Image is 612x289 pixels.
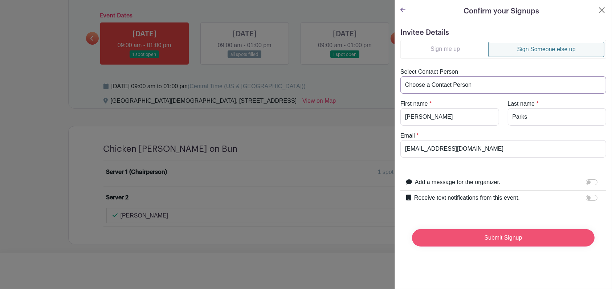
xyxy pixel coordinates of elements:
label: Email [400,131,415,140]
label: Add a message for the organizer. [415,178,501,187]
a: Sign Someone else up [488,42,604,57]
label: First name [400,99,428,108]
h5: Invitee Details [400,28,606,37]
label: Last name [508,99,535,108]
a: Sign me up [402,42,488,56]
h5: Confirm your Signups [464,6,539,17]
input: Submit Signup [412,229,595,247]
button: Close [597,6,606,15]
label: Select Contact Person [400,68,458,76]
label: Receive text notifications from this event. [414,194,520,202]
